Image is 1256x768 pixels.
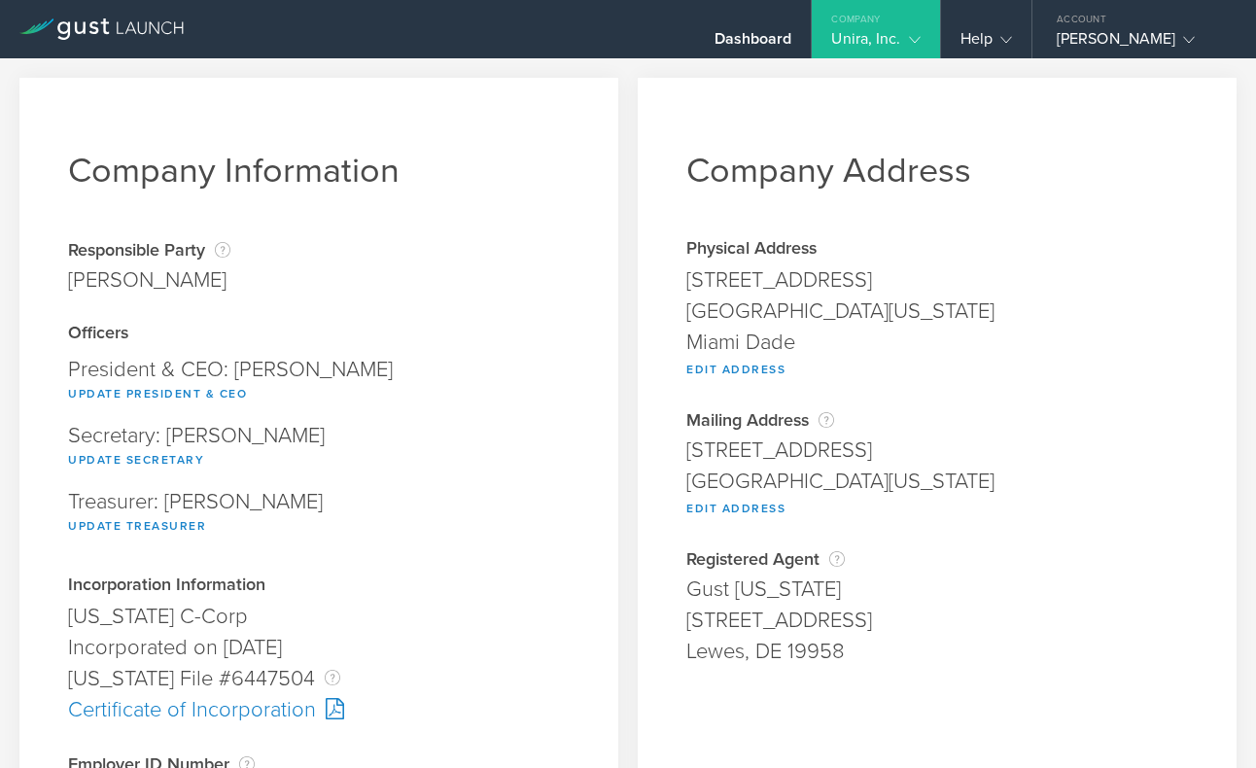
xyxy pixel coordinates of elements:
div: Incorporated on [DATE] [68,632,570,663]
div: Secretary: [PERSON_NAME] [68,415,570,481]
div: President & CEO: [PERSON_NAME] [68,349,570,415]
button: Edit Address [686,358,785,381]
div: Certificate of Incorporation [68,694,570,725]
div: [US_STATE] C-Corp [68,601,570,632]
div: Incorporation Information [68,576,570,596]
div: Physical Address [686,240,1188,260]
div: [GEOGRAPHIC_DATA][US_STATE] [686,296,1188,327]
div: Miami Dade [686,327,1188,358]
div: [US_STATE] File #6447504 [68,663,570,694]
div: Mailing Address [686,410,1188,430]
div: [STREET_ADDRESS] [686,605,1188,636]
div: [STREET_ADDRESS] [686,264,1188,296]
div: Lewes, DE 19958 [686,636,1188,667]
div: Unira, Inc. [831,29,920,58]
div: Dashboard [715,29,792,58]
div: Registered Agent [686,549,1188,569]
button: Edit Address [686,497,785,520]
h1: Company Information [68,150,570,192]
h1: Company Address [686,150,1188,192]
div: Responsible Party [68,240,230,260]
button: Update President & CEO [68,382,247,405]
div: Gust [US_STATE] [686,574,1188,605]
div: [PERSON_NAME] [68,264,230,296]
button: Update Secretary [68,448,204,471]
div: [STREET_ADDRESS] [686,435,1188,466]
div: [GEOGRAPHIC_DATA][US_STATE] [686,466,1188,497]
div: Officers [68,325,570,344]
button: Update Treasurer [68,514,206,538]
div: Help [960,29,1012,58]
div: Treasurer: [PERSON_NAME] [68,481,570,547]
div: [PERSON_NAME] [1057,29,1222,58]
